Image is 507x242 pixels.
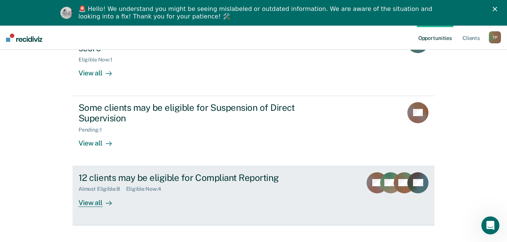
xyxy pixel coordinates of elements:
div: View all [79,133,121,148]
a: Clients [461,26,481,50]
a: Some clients may be eligible for Suspension of Direct SupervisionPending:1View all [72,96,435,166]
a: 12 clients may be eligible for Compliant ReportingAlmost Eligible:8Eligible Now:4View all [72,166,435,225]
div: T P [489,31,501,43]
div: View all [79,192,121,207]
img: Profile image for Kim [60,7,72,19]
div: Pending : 1 [79,127,108,133]
iframe: Intercom live chat [481,216,499,234]
div: 12 clients may be eligible for Compliant Reporting [79,172,344,183]
div: 🚨 Hello! We understand you might be seeing mislabeled or outdated information. We are aware of th... [79,5,435,20]
a: Opportunities [417,26,453,50]
div: Eligible Now : 4 [126,186,167,192]
button: TP [489,31,501,43]
img: Recidiviz [6,34,42,42]
div: Close [493,7,500,11]
div: Eligible Now : 1 [79,57,119,63]
div: View all [79,63,121,78]
div: Some clients may be eligible for Suspension of Direct Supervision [79,102,344,124]
div: Almost Eligible : 8 [79,186,126,192]
a: 1 client may be supervised at a higher level than their latest risk scoreEligible Now:1View all [72,26,435,96]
